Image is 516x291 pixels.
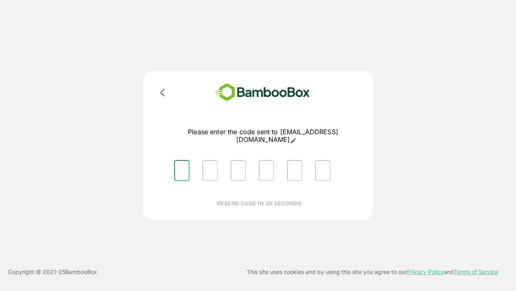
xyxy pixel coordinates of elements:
input: Please enter OTP character 4 [259,160,274,181]
p: Please enter the code sent to [EMAIL_ADDRESS][DOMAIN_NAME] [168,128,358,144]
input: Please enter OTP character 5 [287,160,302,181]
input: Please enter OTP character 6 [315,160,331,181]
a: Privacy Policy [407,268,444,275]
p: Copyright © 2021- 25 BambooBox [8,267,97,277]
img: bamboobox [204,81,322,104]
input: Please enter OTP character 1 [174,160,189,181]
input: Please enter OTP character 3 [231,160,246,181]
input: Please enter OTP character 2 [202,160,218,181]
a: Terms of Service [454,268,498,275]
p: This site uses cookies and by using this site you agree to our and [247,267,498,277]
